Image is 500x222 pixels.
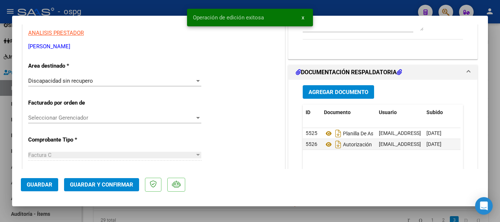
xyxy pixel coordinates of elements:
datatable-header-cell: Subido [423,105,460,120]
mat-expansion-panel-header: DOCUMENTACIÓN RESPALDATORIA [288,65,477,80]
div: Open Intercom Messenger [475,197,493,215]
button: Agregar Documento [303,85,374,99]
span: x [302,14,304,21]
span: Discapacidad sin recupero [28,78,93,84]
span: Subido [426,109,443,115]
span: Agregar Documento [309,89,368,95]
span: Usuario [379,109,397,115]
button: Guardar [21,178,58,191]
i: Descargar documento [333,128,343,139]
p: Comprobante Tipo * [28,136,104,144]
span: ID [306,109,310,115]
span: ANALISIS PRESTADOR [28,30,84,36]
span: Planilla De Asistencia [324,131,391,136]
span: Seleccionar Gerenciador [28,114,195,121]
p: Area destinado * [28,62,104,70]
span: Documento [324,109,351,115]
p: [PERSON_NAME] [28,42,279,51]
span: [EMAIL_ADDRESS][DOMAIN_NAME] - - CIPRES [379,141,484,147]
span: Guardar y Confirmar [70,181,133,188]
span: [DATE] [426,141,441,147]
span: Factura C [28,152,52,158]
i: Descargar documento [333,139,343,150]
span: 5526 [306,141,317,147]
datatable-header-cell: Documento [321,105,376,120]
button: Guardar y Confirmar [64,178,139,191]
span: Operación de edición exitosa [193,14,264,21]
h1: DOCUMENTACIÓN RESPALDATORIA [296,68,402,77]
p: Facturado por orden de [28,99,104,107]
span: [EMAIL_ADDRESS][DOMAIN_NAME] - - CIPRES [379,130,484,136]
span: 5525 [306,130,317,136]
datatable-header-cell: Usuario [376,105,423,120]
span: Guardar [27,181,52,188]
span: [DATE] [426,130,441,136]
button: x [296,11,310,24]
datatable-header-cell: Acción [460,105,497,120]
span: Autorización [324,142,372,147]
datatable-header-cell: ID [303,105,321,120]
